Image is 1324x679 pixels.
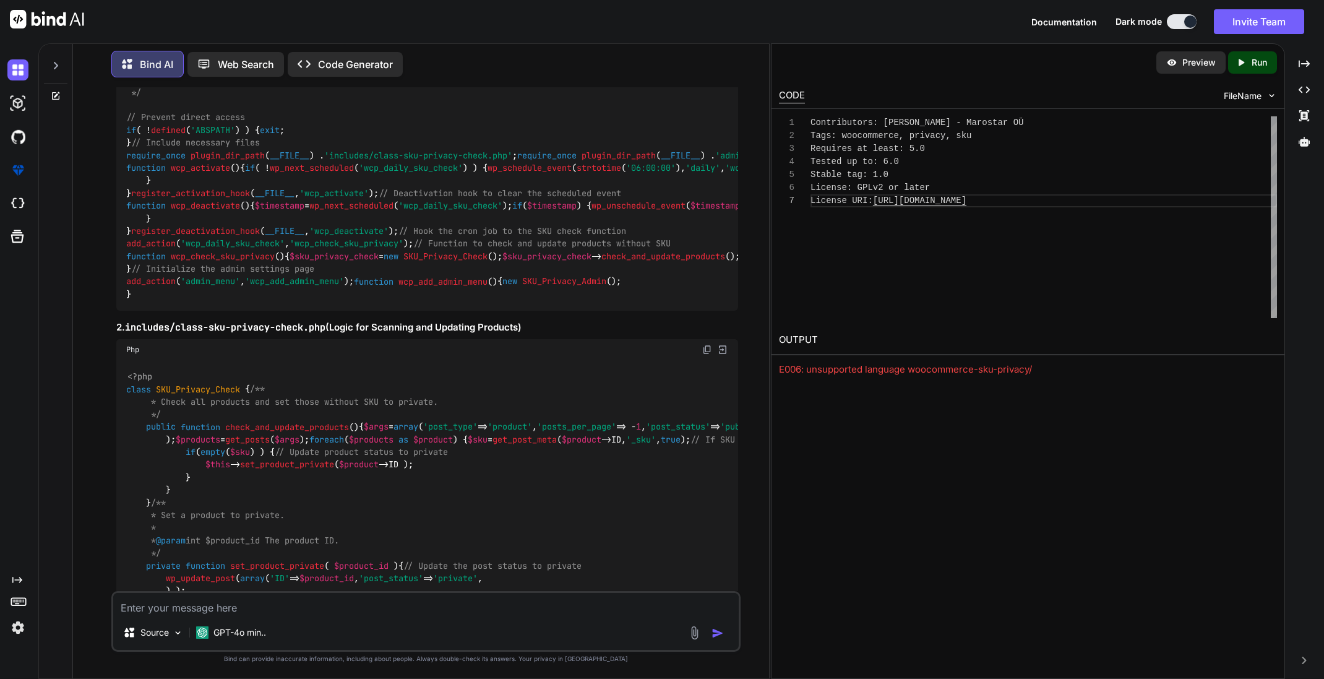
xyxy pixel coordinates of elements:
[275,446,448,457] span: // Update product status to private
[601,251,725,262] span: check_and_update_products
[10,10,84,28] img: Bind AI
[156,535,186,546] span: @param
[492,434,557,445] span: get_post_meta
[255,188,294,199] span: __FILE__
[151,124,186,136] span: defined
[126,11,552,98] span: /** * Plugin Name: WooCommerce SKU Privacy * Description: Automatically sets WooCommerce products...
[1182,56,1216,69] p: Preview
[245,162,255,173] span: if
[398,200,502,211] span: 'wcp_daily_sku_check'
[715,150,888,161] span: 'admin/class-sku-privacy-admin.php'
[131,263,314,274] span: // Initialize the admin settings page
[126,112,245,123] span: // Prevent direct access
[181,422,220,433] span: function
[810,131,971,141] span: Tags: woocommerce, privacy, sku
[512,200,522,211] span: if
[359,573,423,584] span: 'post_status'
[176,434,220,445] span: $products
[140,626,169,639] p: Source
[413,434,453,445] span: $product
[779,363,1277,377] div: E006: unsupported language woocommerce-sku-privacy/
[398,434,408,445] span: as
[661,150,700,161] span: __FILE__
[7,126,28,147] img: githubDark
[517,150,577,161] span: require_once
[1031,17,1097,27] span: Documentation
[126,124,136,136] span: if
[131,225,260,236] span: register_deactivation_hook
[126,497,339,559] span: /** * Set a product to private. * * int $product_id The product ID. */
[230,446,250,457] span: $sku
[810,196,873,205] span: License URI:
[290,238,403,249] span: 'wcp_check_sku_privacy'
[582,150,656,161] span: plugin_dir_path
[126,251,285,262] span: ( )
[324,150,512,161] span: 'includes/class-sku-privacy-check.php'
[255,200,304,211] span: $timestamp
[181,276,240,287] span: 'admin_menu'
[166,573,235,584] span: wp_update_post
[186,446,196,457] span: if
[636,422,641,433] span: 1
[131,137,260,149] span: // Include necessary files
[318,57,393,72] p: Code Generator
[1116,15,1162,28] span: Dark mode
[140,57,173,72] p: Bind AI
[393,422,418,433] span: array
[646,422,710,433] span: 'post_status'
[171,251,275,262] span: wcp_check_sku_privacy
[171,162,230,173] span: wcp_activate
[702,345,712,355] img: copy
[270,150,309,161] span: __FILE__
[403,251,488,262] span: SKU_Privacy_Check
[334,560,389,571] span: $product_id
[527,200,577,211] span: $timestamp
[725,162,829,173] span: 'wcp_daily_sku_check'
[384,251,398,262] span: new
[1252,56,1267,69] p: Run
[468,434,488,445] span: $sku
[131,188,250,199] span: register_activation_hook
[720,422,765,433] span: 'publish'
[339,459,379,470] span: $product
[7,617,28,638] img: settings
[225,422,349,433] span: check_and_update_products
[191,124,235,136] span: 'ABSPATH'
[309,434,344,445] span: foreach
[299,188,369,199] span: 'wcp_activate'
[423,422,478,433] span: 'post_type'
[181,238,285,249] span: 'wcp_daily_sku_check'
[126,345,139,355] span: Php
[562,434,601,445] span: $product
[779,194,794,207] div: 7
[126,370,898,623] code: { { = ( => , => - , => , ); = ( ); ( ) { = ( ->ID, , ); ( ( ) ) { -> ( ->ID ); } } } { ( ( => , =...
[126,384,151,395] span: class
[711,627,724,639] img: icon
[779,181,794,194] div: 6
[126,162,166,173] span: function
[196,626,208,639] img: GPT-4o mini
[810,183,930,192] span: License: GPLv2 or later
[810,118,1023,128] span: Contributors: [PERSON_NAME] - Marostar OÜ
[413,238,671,249] span: // Function to check and update products without SKU
[127,371,152,382] span: <?php
[690,200,740,211] span: $timestamp
[213,626,266,639] p: GPT-4o min..
[488,162,572,173] span: wp_schedule_event
[200,446,225,457] span: empty
[522,276,606,287] span: SKU_Privacy_Admin
[126,162,240,173] span: ( )
[309,200,393,211] span: wp_next_scheduled
[403,560,582,571] span: // Update the post status to private
[7,93,28,114] img: darkAi-studio
[240,573,265,584] span: array
[591,200,686,211] span: wp_unschedule_event
[537,422,616,433] span: 'posts_per_page'
[126,200,250,211] span: ( )
[810,144,925,154] span: Requires at least: 5.0
[690,434,898,445] span: // If SKU is empty, set product to private
[577,162,621,173] span: strtotime
[218,57,274,72] p: Web Search
[488,422,532,433] span: 'product'
[186,560,398,571] span: ( )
